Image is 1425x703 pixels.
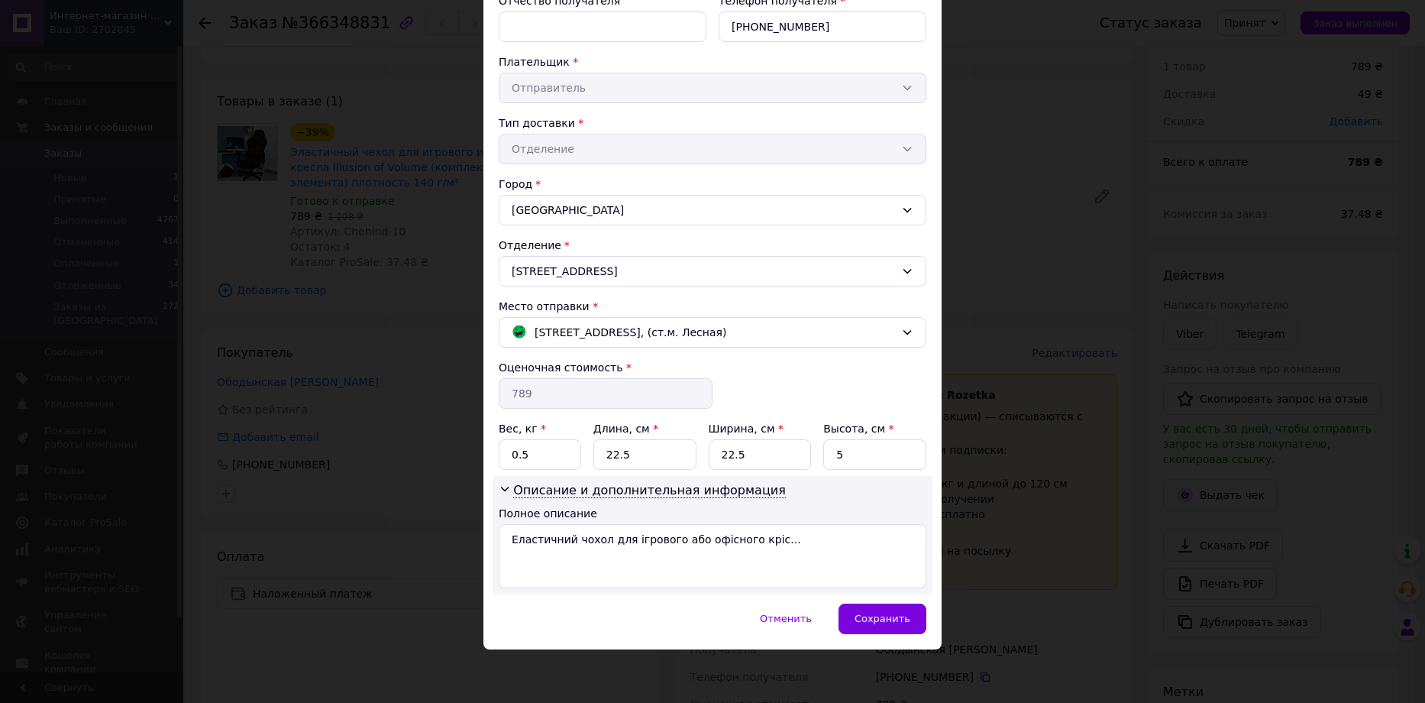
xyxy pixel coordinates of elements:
[719,11,926,42] input: +380
[709,423,784,435] label: Ширина, см
[499,524,926,588] textarea: Еластичний чохол для ігрового або офісного кріс...
[499,423,546,435] label: Вес, кг
[535,324,726,341] span: [STREET_ADDRESS], (ст.м. Лесная)
[760,613,812,624] span: Отменить
[499,195,926,225] div: [GEOGRAPHIC_DATA]
[499,256,926,287] div: [STREET_ADDRESS]
[499,299,926,314] div: Место отправки
[855,613,910,624] span: Сохранить
[823,423,893,435] label: Высота, см
[513,483,786,498] span: Описание и дополнительная информация
[499,177,926,192] div: Город
[499,507,597,520] label: Полное описание
[499,115,926,131] div: Тип доставки
[499,361,623,374] label: Оценочная стоимость
[499,238,926,253] div: Отделение
[593,423,658,435] label: Длина, см
[499,54,926,70] div: Плательщик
